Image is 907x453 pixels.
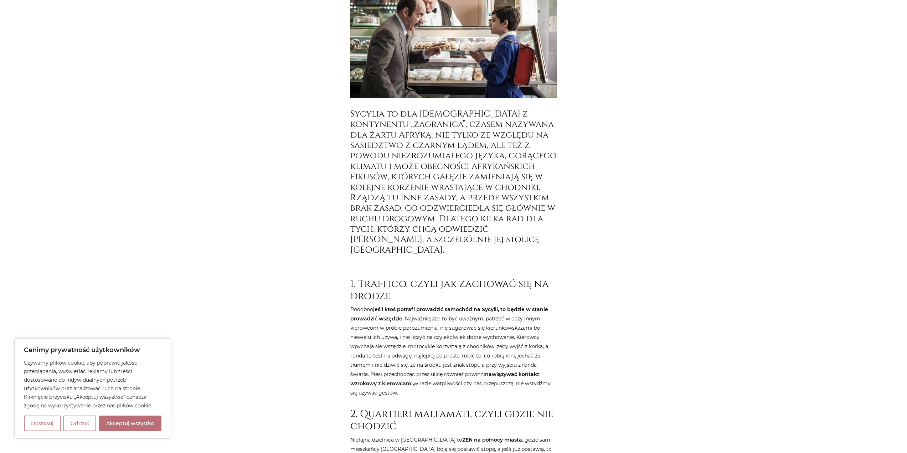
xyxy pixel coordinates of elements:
p: Cenimy prywatność użytkowników [24,346,161,354]
h2: 2. Quartieri malfamati, czyli gdzie nie chodzić [350,408,557,432]
button: Akceptuj wszystko [99,416,161,431]
strong: ZEN na północy miasta [462,437,522,443]
h3: Sycylia to dla [DEMOGRAPHIC_DATA] z kontynentu „zagranica”, czasem nazywana dla żartu Afryką, nie... [350,109,557,255]
button: Odrzuć [63,416,96,431]
button: Dostosuj [24,416,61,431]
h2: 1. Traffico, czyli jak zachować się na drodze [350,278,557,302]
p: Podobno . Najważniejsze, to być uważnym, patrzeć w oczy innym kierowcom w próbie porozumienia, ni... [350,305,557,397]
p: Używamy plików cookie, aby poprawić jakość przeglądania, wyświetlać reklamy lub treści dostosowan... [24,359,161,410]
strong: jeśli ktoś potrafi prowadzić samochód na Sycylii, to będzie w stanie prowadzić wszędzie [350,306,548,322]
